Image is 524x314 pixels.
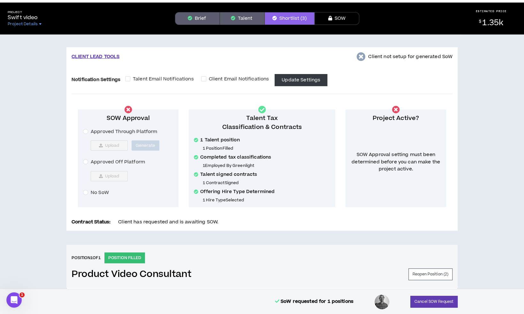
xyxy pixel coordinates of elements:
button: Brief [175,12,220,25]
h5: Project [8,11,44,14]
button: Generate [132,140,160,151]
div: Lawson P. [374,294,390,310]
p: Contract Status: [72,219,110,226]
sup: $ [479,19,481,24]
span: Client has requested and is awaiting SOW. [118,219,218,225]
span: SOW Approval setting must been determined before you can make the project active. [351,151,441,173]
span: Client Email Notifications [206,76,272,83]
span: Upload [91,171,128,181]
span: 1 [19,292,25,297]
p: Client not setup for generated SoW [368,53,452,60]
span: Talent signed contracts [200,171,257,178]
iframe: Intercom live chat [6,292,22,308]
span: 1 Talent position [200,137,239,143]
p: 1 Hire Type Selected [203,198,330,203]
span: Completed tax classifications [200,154,271,161]
p: 1 Contract Signed [203,180,330,185]
button: Cancel SOW Request [410,296,458,308]
a: Product Video Consultant [72,269,191,280]
p: SoW requested for 1 positions [275,298,353,305]
span: Offering Hire Type Determined [200,189,275,195]
button: Talent [220,12,264,25]
button: Reopen Position (2) [408,268,452,280]
p: Swift video [8,14,44,21]
p: CLIENT LEAD TOOLS [72,53,119,60]
label: Notification Settings [72,74,120,85]
button: Shortlist (3) [264,12,315,25]
span: Upload [91,140,128,151]
h6: Position 1 of 1 [72,255,101,261]
p: 1 Position Filled [203,146,330,151]
p: Project Active? [351,114,441,123]
button: SOW [315,12,359,25]
button: Update Settings [275,74,327,86]
p: 1 Employed By Greenlight [203,163,330,168]
p: POSITION FILLED [104,252,145,263]
p: ESTIMATED PRICE [476,9,507,13]
span: Talent Email Notifications [130,76,196,83]
p: Talent Tax Classification & Contracts [194,114,330,132]
span: Approved Off Platform [88,159,148,166]
span: No SoW [88,189,111,196]
span: 1.35k [482,17,503,28]
p: SOW Approval [83,114,173,123]
span: Project Details [8,21,38,26]
span: Approved Through Platform [88,128,160,135]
